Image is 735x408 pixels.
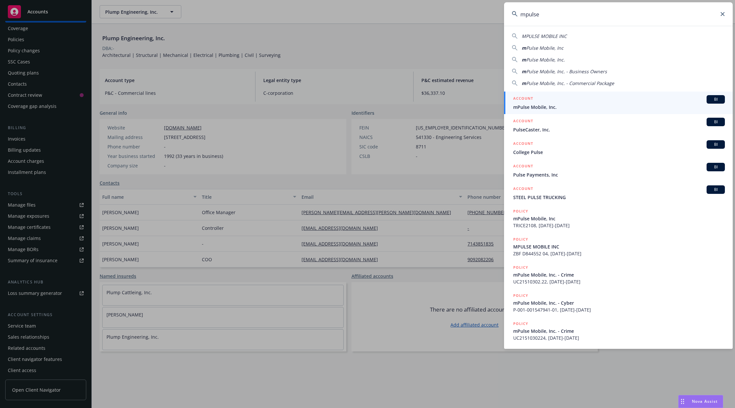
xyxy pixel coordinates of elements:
[522,45,526,51] span: m
[513,215,725,222] span: mPulse Mobile, Inc
[513,194,725,201] span: STEEL PULSE TRUCKING
[513,264,528,271] h5: POLICY
[709,96,722,102] span: BI
[692,399,718,404] span: Nova Assist
[504,317,733,345] a: POLICYmPulse Mobile, Inc. - CrimeUC2151030224, [DATE]-[DATE]
[513,185,533,193] h5: ACCOUNT
[513,278,725,285] span: UC21510302.22, [DATE]-[DATE]
[504,204,733,232] a: POLICYmPulse Mobile, IncTRICE2108, [DATE]-[DATE]
[513,126,725,133] span: PulseCaster, Inc.
[513,334,725,341] span: UC2151030224, [DATE]-[DATE]
[504,159,733,182] a: ACCOUNTBIPulse Payments, Inc
[513,236,528,243] h5: POLICY
[522,80,526,86] span: m
[526,80,614,86] span: Pulse Mobile, Inc. - Commercial Package
[709,164,722,170] span: BI
[513,171,725,178] span: Pulse Payments, Inc
[504,114,733,137] a: ACCOUNTBIPulseCaster, Inc.
[526,68,607,75] span: Pulse Mobile, Inc. - Business Owners
[513,271,725,278] span: mPulse Mobile, Inc. - Crime
[513,222,725,229] span: TRICE2108, [DATE]-[DATE]
[504,232,733,261] a: POLICYMPULSE MOBILE INCZBF D844552 04, [DATE]-[DATE]
[513,250,725,257] span: ZBF D844552 04, [DATE]-[DATE]
[513,149,725,156] span: College Pulse
[504,137,733,159] a: ACCOUNTBICollege Pulse
[678,395,723,408] button: Nova Assist
[522,33,567,39] span: MPULSE MOBILE INC
[709,142,722,147] span: BI
[513,243,725,250] span: MPULSE MOBILE INC
[513,208,528,214] h5: POLICY
[709,119,722,125] span: BI
[513,306,725,313] span: P-001-001547941-01, [DATE]-[DATE]
[513,299,725,306] span: mPulse Mobile, Inc. - Cyber
[522,68,526,75] span: m
[678,395,687,408] div: Drag to move
[513,328,725,334] span: mPulse Mobile, Inc. - Crime
[513,320,528,327] h5: POLICY
[526,45,563,51] span: Pulse Mobile, Inc
[709,187,722,193] span: BI
[513,95,533,103] h5: ACCOUNT
[504,2,733,26] input: Search...
[504,261,733,289] a: POLICYmPulse Mobile, Inc. - CrimeUC21510302.22, [DATE]-[DATE]
[513,292,528,299] h5: POLICY
[513,104,725,110] span: mPulse Mobile, Inc.
[513,118,533,126] h5: ACCOUNT
[513,163,533,171] h5: ACCOUNT
[504,92,733,114] a: ACCOUNTBImPulse Mobile, Inc.
[513,140,533,148] h5: ACCOUNT
[504,182,733,204] a: ACCOUNTBISTEEL PULSE TRUCKING
[522,57,526,63] span: m
[526,57,565,63] span: Pulse Mobile, Inc.
[504,289,733,317] a: POLICYmPulse Mobile, Inc. - CyberP-001-001547941-01, [DATE]-[DATE]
